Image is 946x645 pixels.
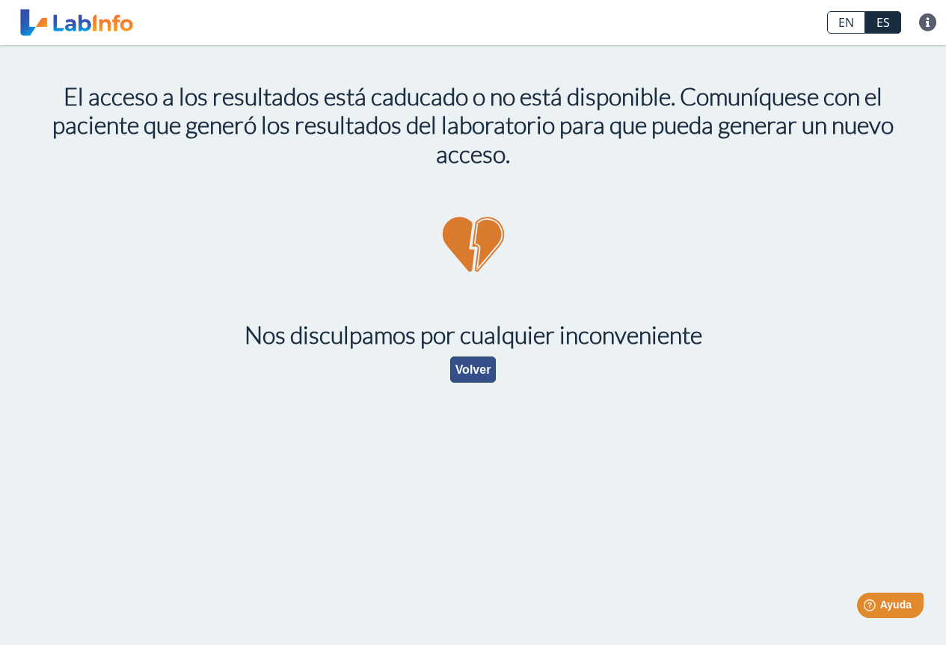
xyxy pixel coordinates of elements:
iframe: Help widget launcher [813,587,930,629]
a: ES [865,11,901,34]
a: EN [827,11,865,34]
button: Volver [450,357,497,383]
h1: El acceso a los resultados está caducado o no está disponible. Comuníquese con el paciente que ge... [47,82,900,168]
h1: Nos disculpamos por cualquier inconveniente [47,321,900,349]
